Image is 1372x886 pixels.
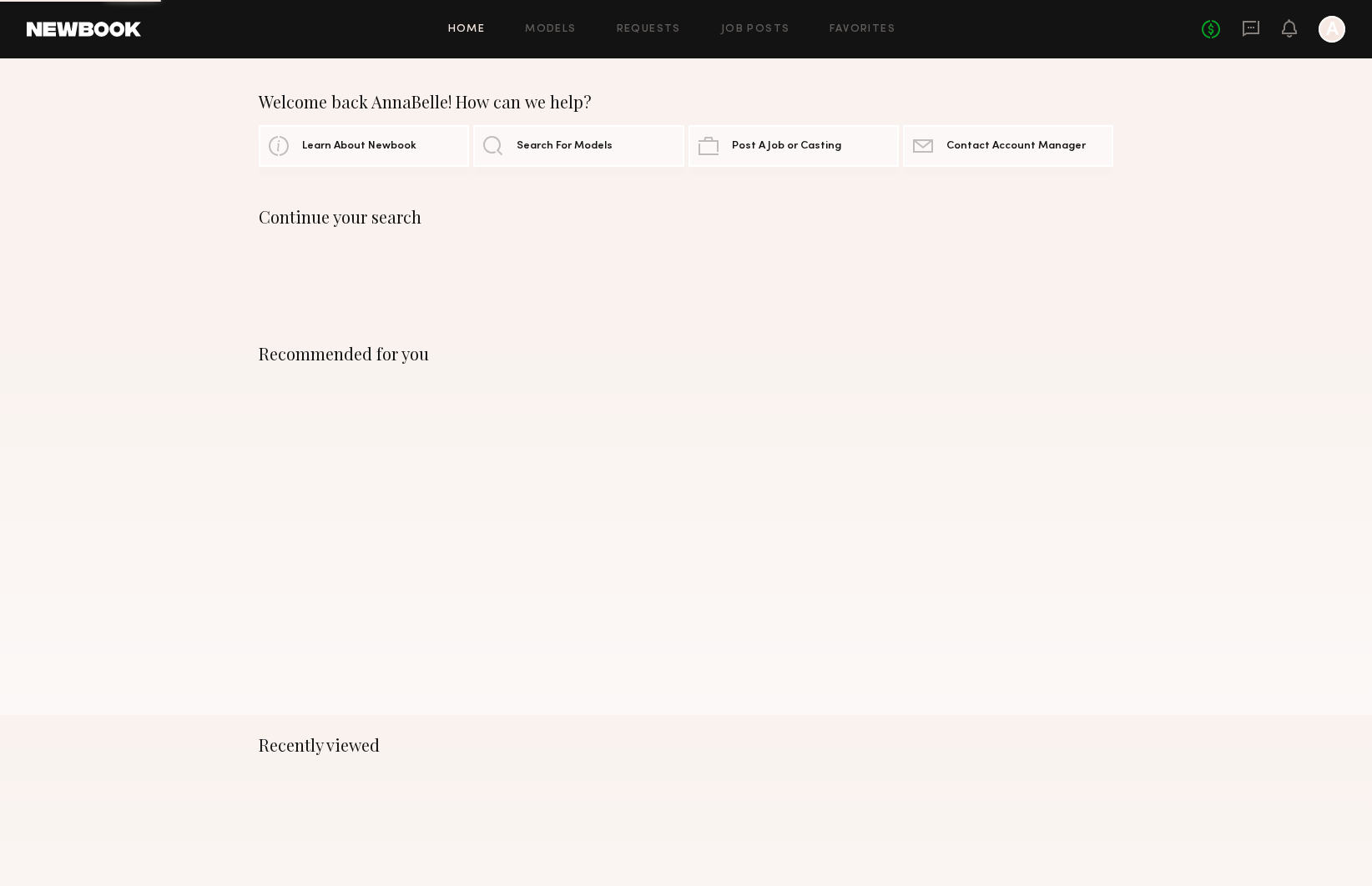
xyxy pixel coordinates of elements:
a: Search For Models [473,125,683,167]
div: Recently viewed [259,735,1113,755]
a: Learn About Newbook [259,125,469,167]
a: A [1319,16,1345,43]
div: Recommended for you [259,344,1113,364]
span: Search For Models [517,141,613,152]
a: Requests [617,24,681,35]
a: Models [525,24,576,35]
span: Post A Job or Casting [732,141,841,152]
div: Continue your search [259,207,1113,227]
a: Favorites [830,24,895,35]
a: Job Posts [721,24,790,35]
div: Welcome back AnnaBelle! How can we help? [259,92,1113,112]
a: Home [448,24,486,35]
a: Post A Job or Casting [689,125,899,167]
span: Learn About Newbook [302,141,416,152]
a: Contact Account Manager [903,125,1113,167]
span: Contact Account Manager [946,141,1086,152]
